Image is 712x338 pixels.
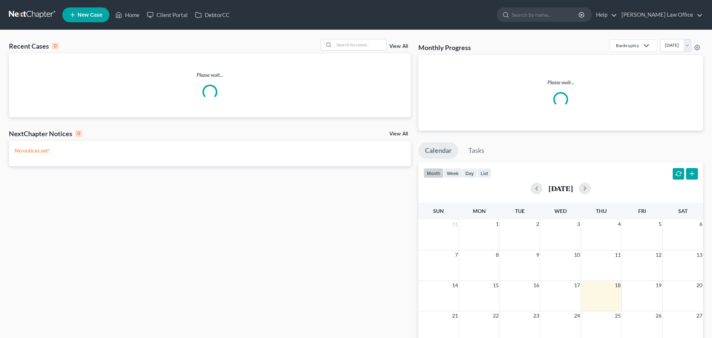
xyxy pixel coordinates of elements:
span: 7 [454,250,459,259]
span: 9 [535,250,540,259]
span: 4 [617,220,622,229]
span: 27 [696,311,703,320]
span: 22 [492,311,500,320]
button: day [462,168,477,178]
span: 26 [655,311,662,320]
span: 19 [655,281,662,290]
span: 1 [495,220,500,229]
button: month [423,168,444,178]
span: Fri [638,208,646,214]
span: Thu [596,208,607,214]
span: 2 [535,220,540,229]
a: Tasks [462,142,491,159]
span: 3 [576,220,581,229]
h2: [DATE] [548,184,573,192]
div: Bankruptcy [616,42,639,49]
div: 0 [52,43,59,49]
span: 31 [451,220,459,229]
span: Mon [473,208,486,214]
span: 20 [696,281,703,290]
p: No notices yet! [15,147,405,154]
a: Client Portal [143,8,191,22]
a: View All [389,131,408,137]
span: Tue [515,208,525,214]
span: 18 [614,281,622,290]
span: 11 [614,250,622,259]
span: 12 [655,250,662,259]
a: [PERSON_NAME] Law Office [618,8,703,22]
a: Help [592,8,617,22]
span: 16 [533,281,540,290]
p: Please wait... [9,71,411,79]
span: 13 [696,250,703,259]
span: 14 [451,281,459,290]
span: 8 [495,250,500,259]
span: Sun [433,208,444,214]
div: NextChapter Notices [9,129,82,138]
a: View All [389,44,408,49]
input: Search by name... [334,39,386,50]
a: DebtorCC [191,8,233,22]
button: week [444,168,462,178]
span: Wed [554,208,567,214]
span: 25 [614,311,622,320]
span: 6 [699,220,703,229]
span: 5 [658,220,662,229]
span: 17 [573,281,581,290]
span: 23 [533,311,540,320]
div: Recent Cases [9,42,59,50]
input: Search by name... [512,8,580,22]
span: 10 [573,250,581,259]
p: Please wait... [424,79,697,86]
div: 0 [75,130,82,137]
a: Calendar [418,142,458,159]
span: New Case [78,12,102,18]
span: Sat [678,208,688,214]
span: 21 [451,311,459,320]
button: list [477,168,491,178]
a: Home [112,8,143,22]
h3: Monthly Progress [418,43,471,52]
span: 24 [573,311,581,320]
span: 15 [492,281,500,290]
